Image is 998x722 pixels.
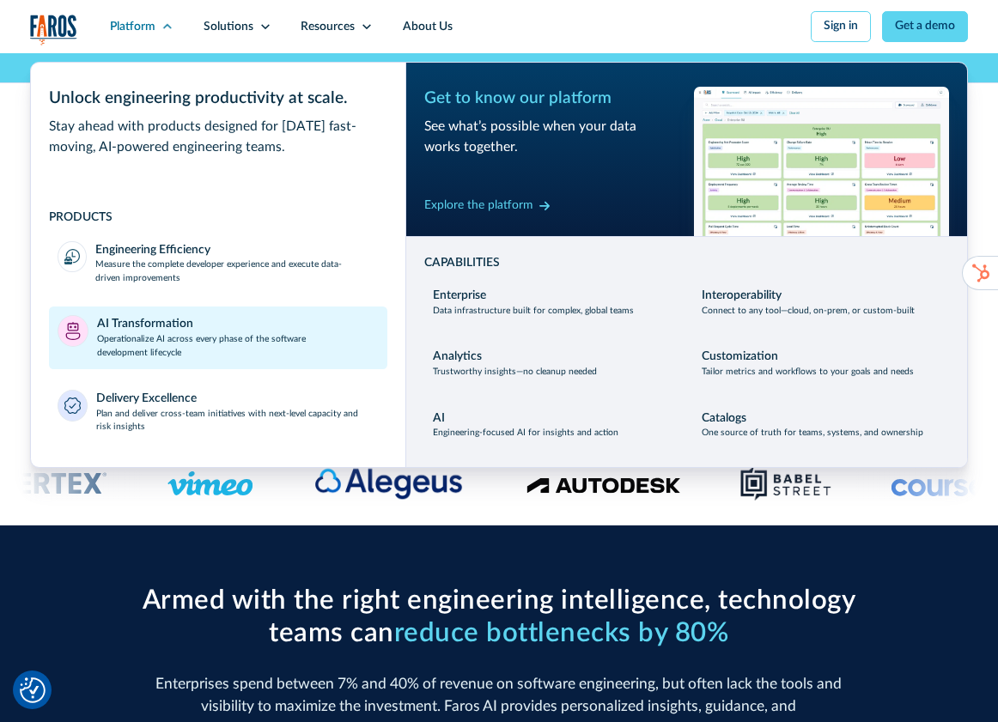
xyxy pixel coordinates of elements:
a: Engineering EfficiencyMeasure the complete developer experience and execute data-driven improvements [49,232,388,294]
img: Alegeus logo [313,465,466,501]
a: Get a demo [882,11,968,43]
div: Delivery Excellence [96,390,197,408]
div: Engineering Efficiency [95,241,210,259]
div: Solutions [204,18,253,36]
div: Enterprise [433,287,486,305]
p: Measure the complete developer experience and execute data-driven improvements [95,258,379,285]
a: home [30,15,77,46]
a: CustomizationTailor metrics and workflows to your goals and needs [692,339,949,388]
img: Logo of the analytics and reporting company Faros. [30,15,77,46]
a: InteroperabilityConnect to any tool—cloud, on-prem, or custom-built [692,278,949,327]
a: CatalogsOne source of truth for teams, systems, and ownership [692,400,949,449]
a: Delivery ExcellencePlan and deliver cross-team initiatives with next-level capacity and risk insi... [49,381,388,444]
div: Unlock engineering productivity at scale. [49,87,388,112]
img: Revisit consent button [20,677,46,703]
div: Customization [702,348,778,366]
a: Explore the platform [424,194,551,218]
img: Logo of the design software company Autodesk. [526,473,680,494]
p: Plan and deliver cross-team initiatives with next-level capacity and risk insights [96,408,379,434]
div: Explore the platform [424,197,532,215]
div: Catalogs [702,410,746,428]
div: See what’s possible when your data works together. [424,117,680,157]
p: Engineering-focused AI for insights and action [433,427,618,440]
a: AnalyticsTrustworthy insights—no cleanup needed [424,339,681,388]
div: Interoperability [702,287,782,305]
div: PRODUCTS [49,209,388,227]
div: Analytics [433,348,482,366]
a: EnterpriseData infrastructure built for complex, global teams [424,278,681,327]
img: Workflow productivity trends heatmap chart [694,87,950,236]
a: Sign in [811,11,871,43]
div: AI [433,410,445,428]
nav: Platform [30,53,968,468]
h2: Armed with the right engineering intelligence, technology teams can [142,585,856,649]
span: reduce bottlenecks by 80% [394,620,729,646]
p: One source of truth for teams, systems, and ownership [702,427,923,440]
img: Babel Street logo png [740,465,832,501]
a: AIEngineering-focused AI for insights and action [424,400,681,449]
p: Data infrastructure built for complex, global teams [433,305,634,319]
img: Logo of the video hosting platform Vimeo. [167,471,253,495]
p: Tailor metrics and workflows to your goals and needs [702,366,914,379]
p: Operationalize AI across every phase of the software development lifecycle [97,333,379,360]
div: AI Transformation [97,315,193,333]
div: Platform [110,18,155,36]
p: Connect to any tool—cloud, on-prem, or custom-built [702,305,915,319]
div: CAPABILITIES [424,254,950,272]
div: Stay ahead with products designed for [DATE] fast-moving, AI-powered engineering teams. [49,117,388,157]
div: Resources [301,18,355,36]
a: AI TransformationOperationalize AI across every phase of the software development lifecycle [49,306,388,369]
p: Trustworthy insights—no cleanup needed [433,366,597,379]
button: Cookie Settings [20,677,46,703]
div: Get to know our platform [424,87,680,112]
